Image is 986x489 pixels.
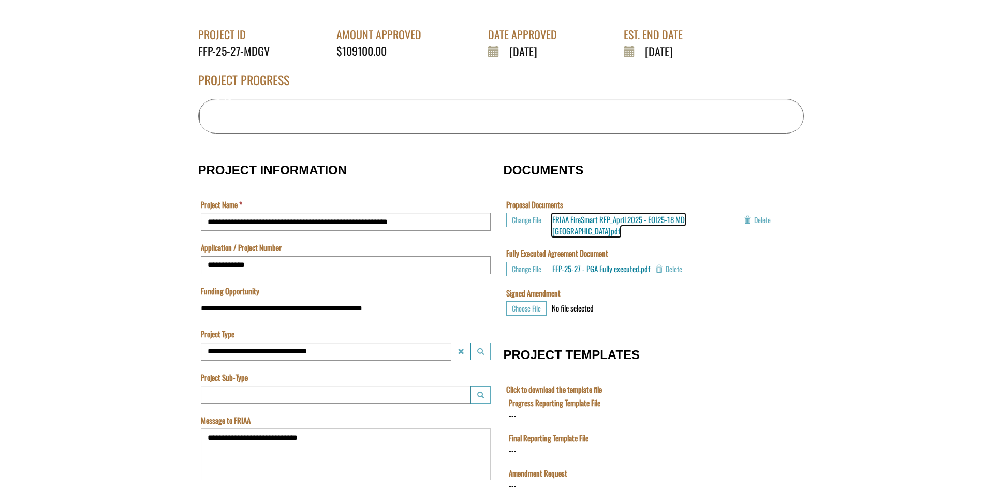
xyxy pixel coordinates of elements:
button: Project Type Launch lookup modal [470,343,491,360]
label: Project Sub-Type [201,372,248,383]
label: Message to FRIAA [201,415,251,426]
label: Proposal Documents [506,199,563,210]
div: --- [3,83,10,94]
input: Project Name [201,213,491,231]
input: Funding Opportunity [201,299,491,317]
label: Funding Opportunity [201,286,259,297]
label: Fully Executed Agreement Document [506,248,608,259]
button: Choose File for Proposal Documents [506,213,547,227]
div: PROJECT PROGRESS [198,71,804,99]
div: --- [3,48,10,58]
div: $109100.00 [336,43,429,59]
div: AMOUNT APPROVED [336,26,429,42]
label: Application / Project Number [201,242,282,253]
h3: DOCUMENTS [504,164,788,177]
div: [DATE] [488,43,565,60]
input: Project Type [201,343,451,361]
button: Choose File for Fully Executed Agreement Document [506,262,547,276]
div: --- [3,12,10,23]
div: PROJECT ID [198,26,277,42]
button: Delete [744,213,771,227]
a: FFP-25-27 - PGA Fully executed.pdf [552,263,650,274]
button: Project Type Clear lookup field [451,343,471,360]
label: Final Reporting Template File [3,35,82,46]
button: Delete [655,262,682,276]
div: EST. END DATE [624,26,690,42]
textarea: Message to FRIAA [201,428,491,480]
fieldset: DOCUMENTS [504,153,788,327]
button: Choose File for Signed Amendment [506,301,547,316]
div: DATE APPROVED [488,26,565,42]
div: No file selected [552,303,594,314]
div: 0% Completed - 0 of 3 Milestones Complete [199,99,200,133]
label: Click to download the template file [506,384,602,395]
div: FFP-25-27-MDGV [198,43,277,59]
h3: PROJECT INFORMATION [198,164,493,177]
button: Project Sub-Type Launch lookup modal [470,386,491,404]
div: [DATE] [624,43,690,60]
input: Project Sub-Type [201,386,471,404]
a: FRIAA FireSmart RFP_April 2025 - EOI25-18 MD [GEOGRAPHIC_DATA]pdf [552,214,685,236]
label: File field for users to download amendment request template [3,70,61,81]
label: Signed Amendment [506,288,561,299]
h3: PROJECT TEMPLATES [504,348,788,362]
label: Project Name [201,199,242,210]
label: Project Type [201,329,234,339]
